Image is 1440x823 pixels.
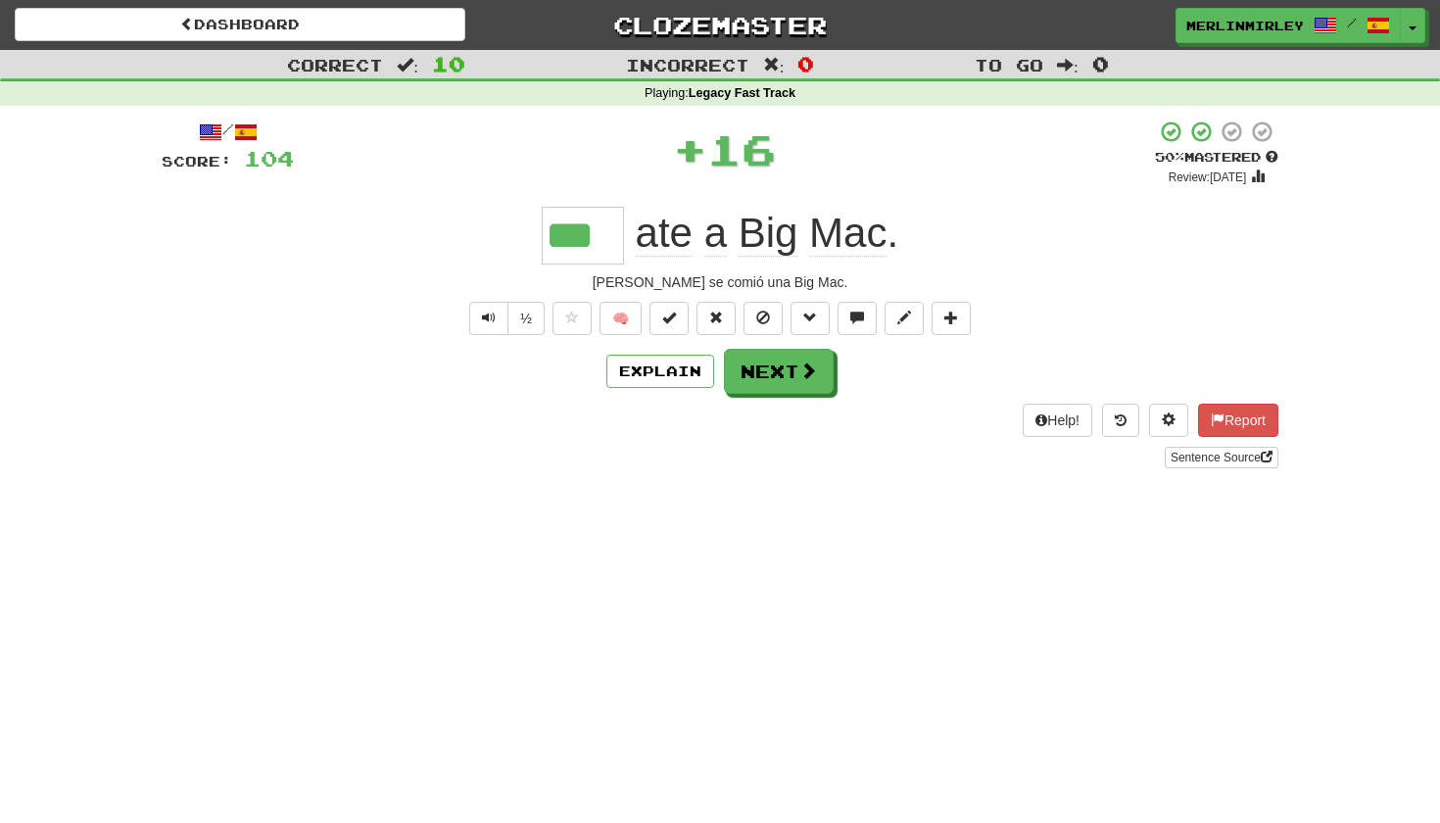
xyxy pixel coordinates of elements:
a: Dashboard [15,8,465,41]
button: Ignore sentence (alt+i) [744,302,783,335]
button: Discuss sentence (alt+u) [838,302,877,335]
button: Reset to 0% Mastered (alt+r) [696,302,736,335]
div: Text-to-speech controls [465,302,545,335]
button: Grammar (alt+g) [791,302,830,335]
button: Report [1198,404,1278,437]
span: 10 [432,52,465,75]
button: Help! [1023,404,1092,437]
button: Favorite sentence (alt+f) [552,302,592,335]
button: Add to collection (alt+a) [932,302,971,335]
span: + [673,120,707,178]
span: a [704,210,727,257]
button: ½ [507,302,545,335]
span: : [763,57,785,73]
span: : [397,57,418,73]
button: Explain [606,355,714,388]
a: Clozemaster [495,8,945,42]
span: Incorrect [626,55,749,74]
div: Mastered [1155,149,1278,167]
span: Score: [162,153,232,169]
span: To go [975,55,1043,74]
span: 0 [797,52,814,75]
small: Review: [DATE] [1169,170,1247,184]
span: . [624,210,898,257]
span: ate [636,210,693,257]
span: 0 [1092,52,1109,75]
span: merlinmirley [1186,17,1304,34]
span: 50 % [1155,149,1184,165]
span: : [1057,57,1079,73]
div: / [162,120,294,144]
a: merlinmirley / [1176,8,1401,43]
span: Mac [809,210,887,257]
span: 16 [707,124,776,173]
button: Next [724,349,834,394]
span: Big [739,210,798,257]
span: 104 [244,146,294,170]
div: [PERSON_NAME] se comió una Big Mac. [162,272,1278,292]
button: Play sentence audio (ctl+space) [469,302,508,335]
button: 🧠 [600,302,642,335]
button: Set this sentence to 100% Mastered (alt+m) [649,302,689,335]
button: Edit sentence (alt+d) [885,302,924,335]
span: Correct [287,55,383,74]
span: / [1347,16,1357,29]
strong: Legacy Fast Track [689,86,795,100]
a: Sentence Source [1165,447,1278,468]
button: Round history (alt+y) [1102,404,1139,437]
